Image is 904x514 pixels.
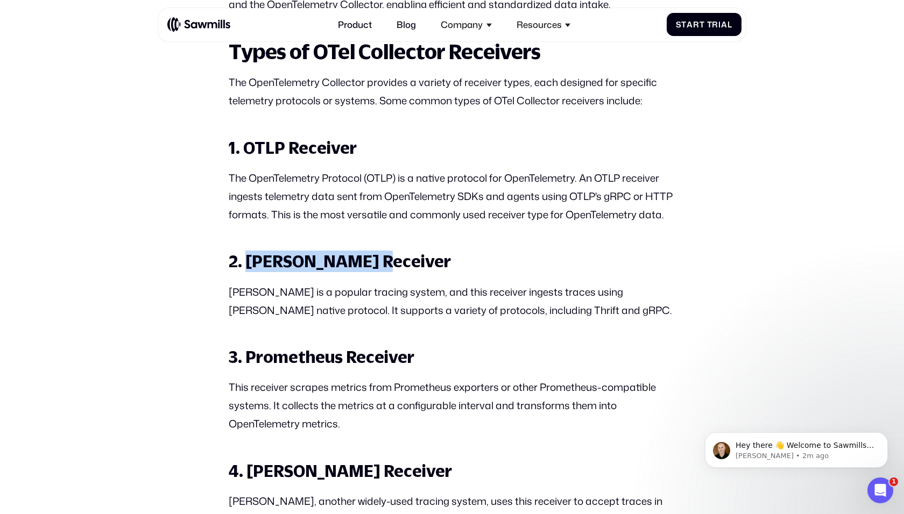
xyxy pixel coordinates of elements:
strong: 1. OTLP Receiver [229,138,357,157]
span: 1 [889,477,898,486]
p: This receiver scrapes metrics from Prometheus exporters or other Prometheus-compatible systems. I... [229,378,675,433]
p: Message from Winston, sent 2m ago [47,41,186,51]
span: i [718,20,721,30]
iframe: Intercom notifications message [689,410,904,485]
iframe: Intercom live chat [867,477,893,503]
strong: 4. [PERSON_NAME] Receiver [229,461,452,480]
span: S [676,20,682,30]
p: The OpenTelemetry Collector provides a variety of receiver types, each designed for specific tele... [229,73,675,110]
span: l [728,20,732,30]
span: a [721,20,728,30]
p: The OpenTelemetry Protocol (OTLP) is a native protocol for OpenTelemetry. An OTLP receiver ingest... [229,169,675,224]
strong: Types of OTel Collector Receivers [229,39,540,63]
a: Product [331,12,378,37]
p: [PERSON_NAME] is a popular tracing system, and this receiver ingests traces using [PERSON_NAME] n... [229,283,675,319]
span: r [712,20,718,30]
div: Company [441,19,483,30]
div: Resources [517,19,562,30]
strong: 3. Prometheus Receiver [229,347,414,366]
span: r [693,20,700,30]
strong: 2. [PERSON_NAME] Receiver [229,252,451,270]
span: Hey there 👋 Welcome to Sawmills. The smart telemetry management platform that solves cost, qualit... [47,31,185,93]
div: Resources [510,12,577,37]
a: StartTrial [667,13,741,36]
span: t [700,20,705,30]
a: Blog [390,12,423,37]
div: Company [434,12,499,37]
span: t [681,20,687,30]
span: a [687,20,693,30]
span: T [707,20,712,30]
